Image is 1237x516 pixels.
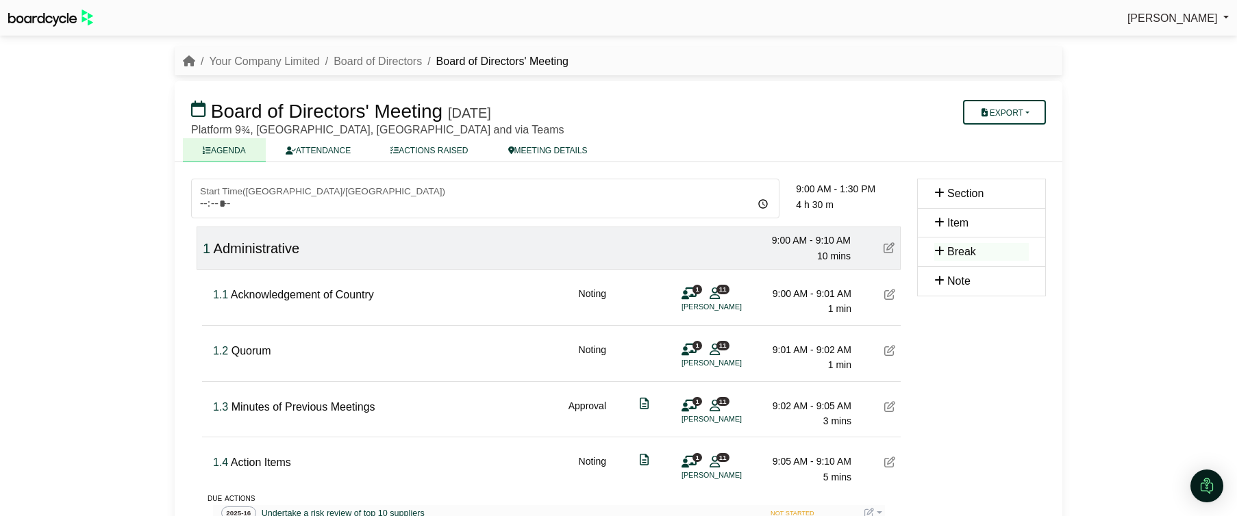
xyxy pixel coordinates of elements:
div: 9:00 AM - 9:10 AM [755,233,851,248]
span: Section [947,188,984,199]
span: 5 mins [823,472,851,482]
span: 11 [716,453,729,462]
div: Approval [568,398,606,429]
div: 9:00 AM - 9:01 AM [755,286,851,301]
span: Acknowledgement of Country [231,289,374,300]
a: Board of Directors [334,55,422,67]
a: AGENDA [183,138,266,162]
span: Board of Directors' Meeting [211,101,442,122]
span: Note [947,275,971,287]
div: 9:01 AM - 9:02 AM [755,342,851,357]
span: 3 mins [823,415,851,426]
span: Platform 9¾, [GEOGRAPHIC_DATA], [GEOGRAPHIC_DATA] and via Teams [191,124,564,136]
span: 1 [692,397,702,406]
span: Item [947,217,969,229]
img: BoardcycleBlackGreen-aaafeed430059cb809a45853b8cf6d952af9d84e6e89e1f1685b34bfd5cb7d64.svg [8,10,93,27]
span: Click to fine tune number [213,456,228,468]
span: 1 min [828,359,851,370]
li: [PERSON_NAME] [682,301,784,313]
span: 4 h 30 m [796,199,833,210]
a: ATTENDANCE [266,138,371,162]
span: Quorum [232,345,271,357]
span: Click to fine tune number [213,345,228,357]
span: 11 [716,341,729,350]
nav: breadcrumb [183,53,568,70]
span: Break [947,246,976,257]
a: ACTIONS RAISED [371,138,488,162]
div: [DATE] [448,105,491,121]
span: [PERSON_NAME] [1127,12,1218,24]
span: 1 [692,341,702,350]
li: Board of Directors' Meeting [422,53,568,70]
span: 11 [716,397,729,406]
div: 9:00 AM - 1:30 PM [796,181,901,196]
span: 1 [692,285,702,294]
span: Minutes of Previous Meetings [232,401,375,413]
div: Noting [579,342,606,373]
span: Click to fine tune number [213,401,228,413]
span: Administrative [214,241,300,256]
span: 1 min [828,303,851,314]
span: 1 [692,453,702,462]
span: Action Items [231,456,291,468]
a: Your Company Limited [209,55,319,67]
span: Click to fine tune number [203,241,210,256]
li: [PERSON_NAME] [682,357,784,369]
button: Export [963,100,1046,125]
div: Open Intercom Messenger [1190,469,1223,502]
span: Click to fine tune number [213,289,228,300]
a: [PERSON_NAME] [1127,10,1229,27]
div: 9:02 AM - 9:05 AM [755,398,851,413]
li: [PERSON_NAME] [682,413,784,425]
li: [PERSON_NAME] [682,469,784,481]
div: Noting [579,286,606,317]
span: 11 [716,285,729,294]
a: MEETING DETAILS [488,138,608,162]
div: Noting [579,454,606,485]
span: 10 mins [817,250,851,261]
div: 9:05 AM - 9:10 AM [755,454,851,469]
div: due actions [208,490,901,505]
